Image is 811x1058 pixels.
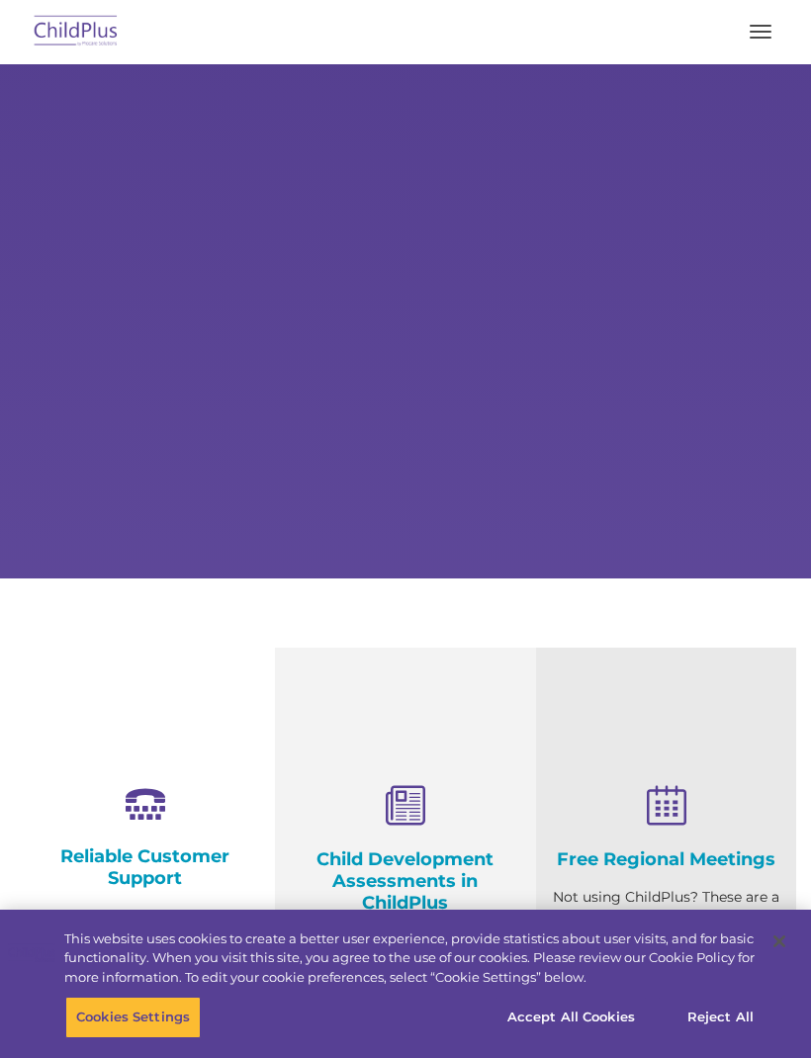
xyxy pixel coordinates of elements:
h4: Free Regional Meetings [551,848,781,870]
button: Close [758,920,801,963]
div: This website uses cookies to create a better user experience, provide statistics about user visit... [64,929,755,988]
button: Reject All [659,997,782,1038]
p: Not using ChildPlus? These are a great opportunity to network and learn from ChildPlus users. Fin... [551,885,781,1009]
img: ChildPlus by Procare Solutions [30,9,123,55]
button: Cookies Settings [65,997,201,1038]
h4: Reliable Customer Support [30,845,260,889]
button: Accept All Cookies [496,997,646,1038]
h4: Child Development Assessments in ChildPlus [290,848,520,914]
